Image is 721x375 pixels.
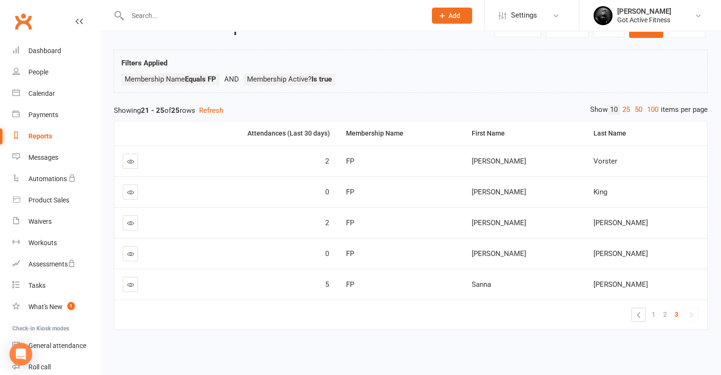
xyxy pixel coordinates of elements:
div: Calendar [28,90,55,97]
span: 2 [325,219,329,227]
div: Roll call [28,363,51,371]
a: Clubworx [11,9,35,33]
span: 5 [325,280,329,289]
span: [PERSON_NAME] [593,249,648,258]
span: 1 [67,302,75,310]
div: Membership Name [346,130,456,137]
span: Membership Name [125,75,216,83]
span: Membership Active? [247,75,332,83]
div: Showing of rows [114,105,708,116]
div: Waivers [28,218,52,225]
span: [PERSON_NAME] [472,188,526,196]
a: People [12,62,100,83]
span: FP [346,219,354,227]
span: Add [448,12,460,19]
span: 0 [325,188,329,196]
div: Payments [28,111,58,119]
span: [PERSON_NAME] [472,157,526,165]
a: Reports [12,126,100,147]
span: FP [346,280,354,289]
span: FP [346,157,354,165]
div: Tasks [28,282,46,289]
strong: Equals FP [185,75,216,83]
strong: 21 - 25 [141,106,164,115]
div: First Name [472,130,578,137]
a: Waivers [12,211,100,232]
span: Vorster [593,157,617,165]
a: Messages [12,147,100,168]
div: Product Sales [28,196,69,204]
div: Last Name [593,130,700,137]
a: 2 [659,308,671,321]
div: [PERSON_NAME] [617,7,671,16]
span: [PERSON_NAME] [593,280,648,289]
img: thumb_image1544090673.png [593,6,612,25]
a: Payments [12,104,100,126]
a: General attendance kiosk mode [12,335,100,357]
span: [PERSON_NAME] [593,219,648,227]
div: Show items per page [590,105,708,115]
span: [PERSON_NAME] [472,249,526,258]
a: Dashboard [12,40,100,62]
a: » [685,308,698,321]
span: 3 [675,308,678,321]
a: « [632,308,645,321]
a: 10 [608,105,620,115]
a: Tasks [12,275,100,296]
div: Dashboard [28,47,61,55]
a: 25 [620,105,632,115]
a: Calendar [12,83,100,104]
a: Assessments [12,254,100,275]
div: Got Active Fitness [617,16,671,24]
span: 2 [325,157,329,165]
div: Workouts [28,239,57,247]
span: [PERSON_NAME] [472,219,526,227]
a: 50 [632,105,645,115]
div: What's New [28,303,63,311]
div: Automations [28,175,67,183]
a: Workouts [12,232,100,254]
span: Sanna [472,280,491,289]
a: 3 [671,308,682,321]
div: Reports [28,132,52,140]
span: FP [346,188,354,196]
span: King [593,188,607,196]
span: Settings [511,5,537,26]
div: Open Intercom Messenger [9,343,32,366]
a: Automations [12,168,100,190]
strong: 25 [171,106,180,115]
a: Product Sales [12,190,100,211]
div: Assessments [28,260,75,268]
span: FP [346,249,354,258]
div: General attendance [28,342,86,349]
input: Search... [125,9,420,22]
span: 2 [663,308,667,321]
div: People [28,68,48,76]
a: 1 [648,308,659,321]
strong: Is true [311,75,332,83]
a: 100 [645,105,661,115]
button: Add [432,8,472,24]
div: Messages [28,154,58,161]
div: Attendances (Last 30 days) [178,130,330,137]
button: Refresh [199,105,223,116]
a: What's New1 [12,296,100,318]
span: 1 [652,308,656,321]
span: 0 [325,249,329,258]
strong: Filters Applied [121,59,167,67]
